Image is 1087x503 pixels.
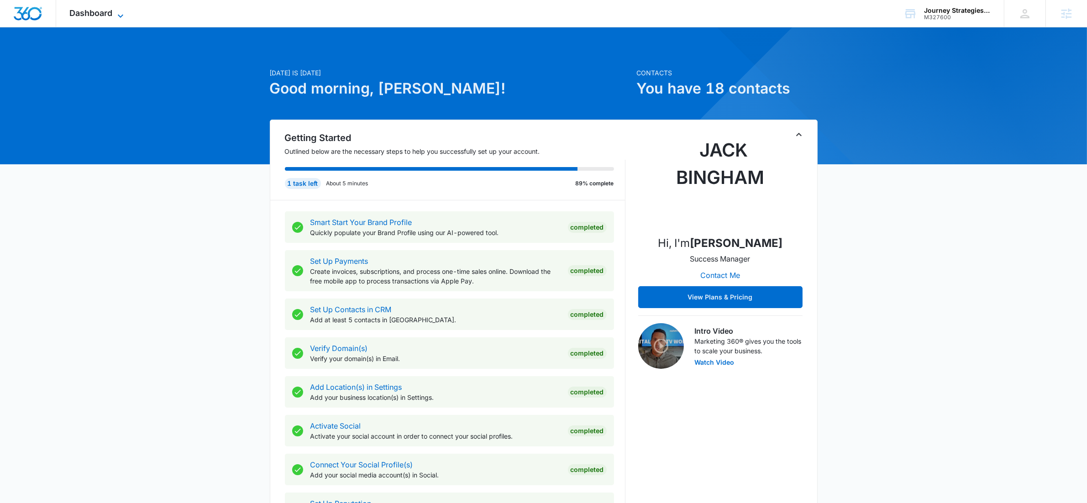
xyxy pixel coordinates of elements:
[691,264,749,286] button: Contact Me
[310,470,561,480] p: Add your social media account(s) in Social.
[637,68,818,78] p: Contacts
[793,129,804,140] button: Toggle Collapse
[695,336,803,356] p: Marketing 360® gives you the tools to scale your business.
[35,54,82,60] div: Domain Overview
[568,309,607,320] div: Completed
[310,257,368,266] a: Set Up Payments
[326,179,368,188] p: About 5 minutes
[924,7,991,14] div: account name
[310,344,368,353] a: Verify Domain(s)
[310,228,561,237] p: Quickly populate your Brand Profile using our AI-powered tool.
[26,15,45,22] div: v 4.0.25
[695,359,735,366] button: Watch Video
[310,354,561,363] p: Verify your domain(s) in Email.
[270,68,631,78] p: [DATE] is [DATE]
[310,393,561,402] p: Add your business location(s) in Settings.
[24,24,100,31] div: Domain: [DOMAIN_NAME]
[568,387,607,398] div: Completed
[310,431,561,441] p: Activate your social account in order to connect your social profiles.
[285,131,625,145] h2: Getting Started
[15,24,22,31] img: website_grey.svg
[15,15,22,22] img: logo_orange.svg
[25,53,32,60] img: tab_domain_overview_orange.svg
[310,460,413,469] a: Connect Your Social Profile(s)
[924,14,991,21] div: account id
[310,421,361,430] a: Activate Social
[690,253,751,264] p: Success Manager
[576,179,614,188] p: 89% complete
[310,218,412,227] a: Smart Start Your Brand Profile
[91,53,98,60] img: tab_keywords_by_traffic_grey.svg
[568,222,607,233] div: Completed
[637,78,818,100] h1: You have 18 contacts
[310,315,561,325] p: Add at least 5 contacts in [GEOGRAPHIC_DATA].
[675,136,766,228] img: Jack Bingham
[568,348,607,359] div: Completed
[310,305,392,314] a: Set Up Contacts in CRM
[638,323,684,369] img: Intro Video
[695,325,803,336] h3: Intro Video
[285,178,321,189] div: 1 task left
[638,286,803,308] button: View Plans & Pricing
[690,236,782,250] strong: [PERSON_NAME]
[70,8,113,18] span: Dashboard
[270,78,631,100] h1: Good morning, [PERSON_NAME]!
[658,235,782,251] p: Hi, I'm
[310,382,402,392] a: Add Location(s) in Settings
[285,147,625,156] p: Outlined below are the necessary steps to help you successfully set up your account.
[568,464,607,475] div: Completed
[101,54,154,60] div: Keywords by Traffic
[568,425,607,436] div: Completed
[568,265,607,276] div: Completed
[310,267,561,286] p: Create invoices, subscriptions, and process one-time sales online. Download the free mobile app t...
